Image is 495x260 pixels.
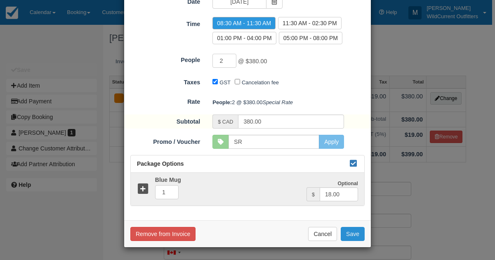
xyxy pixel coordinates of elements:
[212,99,232,105] strong: People
[279,32,342,44] label: 05:00 PM - 08:00 PM
[124,17,206,29] label: Time
[212,54,236,68] input: People
[124,114,206,126] label: Subtotal
[238,58,267,65] span: @ $380.00
[218,119,233,125] small: $ CAD
[212,17,276,29] label: 08:30 AM - 11:30 AM
[337,181,358,186] strong: Optional
[206,95,371,109] div: 2 @ $380.00
[212,32,276,44] label: 01:00 PM - 04:00 PM
[308,227,337,241] button: Cancel
[124,75,206,87] label: Taxes
[124,135,206,146] label: Promo / Voucher
[130,227,196,241] button: Remove from Invoice
[131,173,364,205] a: Optional $
[124,95,206,106] label: Rate
[219,79,231,86] label: GST
[341,227,365,241] button: Save
[149,177,306,183] h5: Blue Mug
[242,79,279,86] label: Cancelation fee
[137,160,184,167] span: Package Options
[263,99,293,105] em: Special Rate
[124,53,206,64] label: People
[312,192,315,198] small: $
[319,135,344,149] button: Apply
[278,17,342,29] label: 11:30 AM - 02:30 PM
